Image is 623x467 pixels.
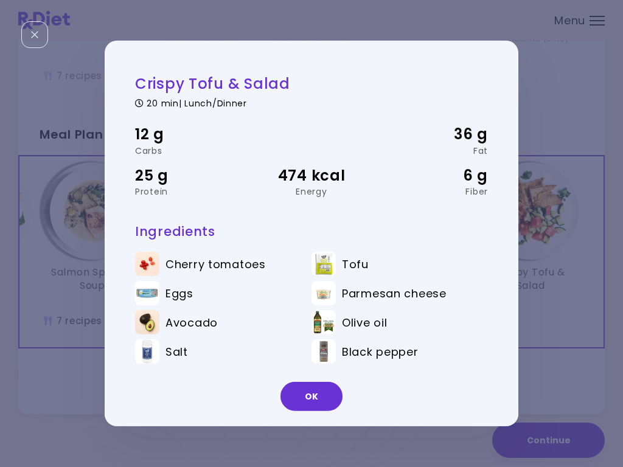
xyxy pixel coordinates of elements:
[165,286,193,300] span: Eggs
[165,345,188,358] span: Salt
[371,187,488,196] div: Fiber
[280,382,343,411] button: OK
[342,345,419,358] span: Black pepper
[371,146,488,154] div: Fat
[342,316,387,329] span: Olive oil
[342,286,447,300] span: Parmesan cheese
[135,164,252,187] div: 25 g
[21,21,48,48] div: Close
[371,164,488,187] div: 6 g
[135,123,252,146] div: 12 g
[252,164,370,187] div: 474 kcal
[342,257,369,271] span: Tofu
[252,187,370,196] div: Energy
[165,257,266,271] span: Cherry tomatoes
[371,123,488,146] div: 36 g
[165,316,218,329] span: Avocado
[135,74,488,93] h2: Crispy Tofu & Salad
[135,146,252,154] div: Carbs
[135,223,488,240] h3: Ingredients
[135,187,252,196] div: Protein
[135,96,488,108] div: 20 min | Lunch/Dinner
